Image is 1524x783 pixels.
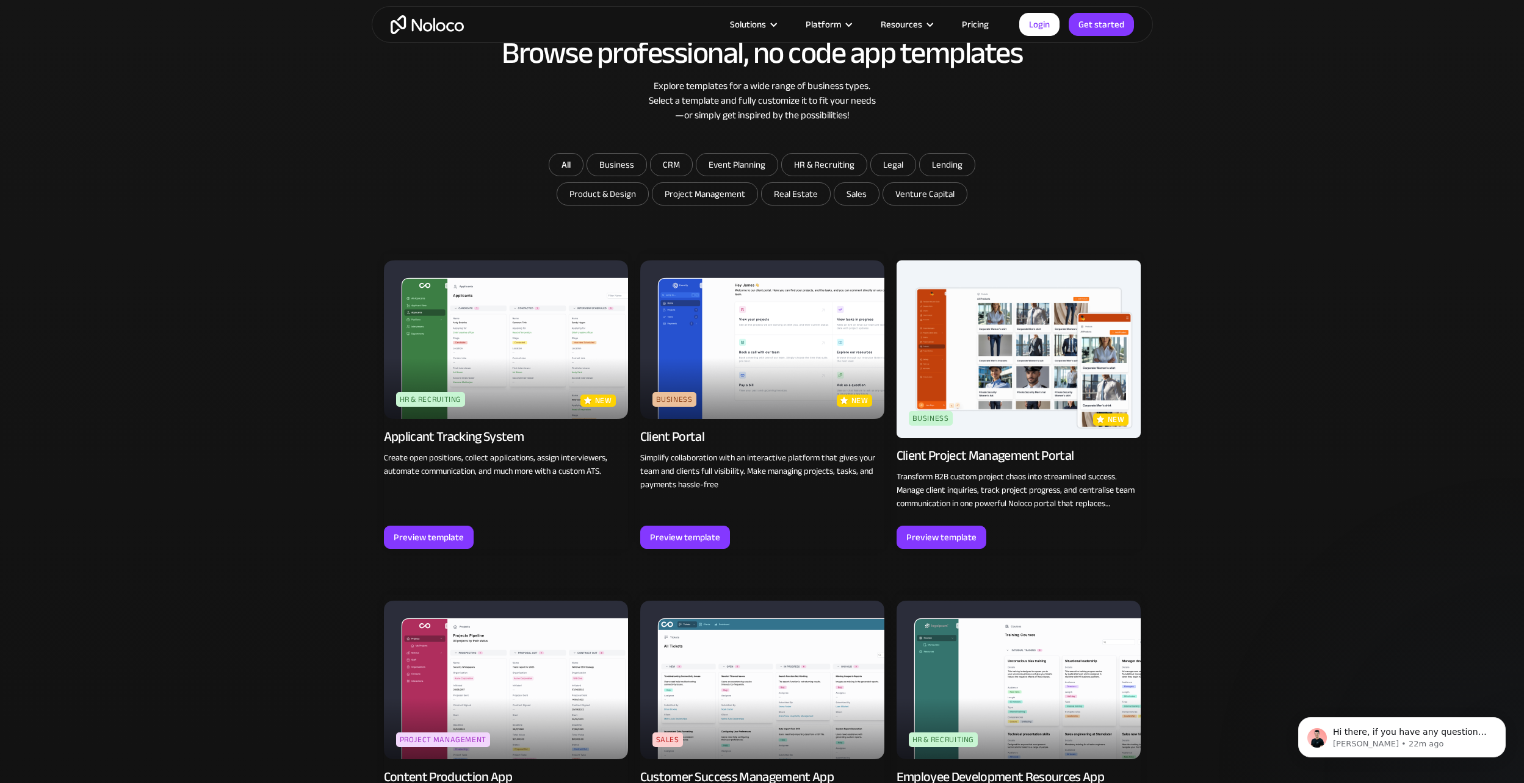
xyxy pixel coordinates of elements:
div: Sales [652,732,683,747]
a: All [549,153,583,176]
div: Business [652,392,696,407]
a: Pricing [947,16,1004,32]
iframe: Intercom notifications message [1280,692,1524,777]
div: Preview template [394,529,464,545]
h2: Browse professional, no code app templates [384,37,1141,70]
div: HR & Recruiting [396,392,466,407]
div: Solutions [715,16,790,32]
div: Applicant Tracking System [384,428,524,445]
p: new [851,395,869,407]
div: HR & Recruiting [909,732,978,747]
a: BusinessnewClient Project Management PortalTransform B2B custom project chaos into streamlined su... [897,254,1141,549]
a: home [391,15,464,34]
a: Login [1019,13,1060,36]
div: Project Management [396,732,491,747]
div: Explore templates for a wide range of business types. Select a template and fully customize it to... [384,79,1141,123]
div: Business [909,411,953,426]
a: Get started [1069,13,1134,36]
div: Solutions [730,16,766,32]
form: Email Form [518,153,1006,209]
p: new [595,395,612,407]
div: Platform [790,16,865,32]
div: Platform [806,16,841,32]
a: BusinessnewClient PortalSimplify collaboration with an interactive platform that gives your team ... [640,254,884,549]
p: Simplify collaboration with an interactive platform that gives your team and clients full visibil... [640,451,884,492]
div: Preview template [650,529,720,545]
p: Transform B2B custom project chaos into streamlined success. Manage client inquiries, track proje... [897,470,1141,510]
p: Create open positions, collect applications, assign interviewers, automate communication, and muc... [384,451,628,478]
div: Client Project Management Portal [897,447,1074,464]
a: HR & RecruitingnewApplicant Tracking SystemCreate open positions, collect applications, assign in... [384,254,628,549]
div: Preview template [906,529,977,545]
div: Resources [865,16,947,32]
p: new [1108,413,1125,426]
div: Resources [881,16,922,32]
div: Client Portal [640,428,704,445]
